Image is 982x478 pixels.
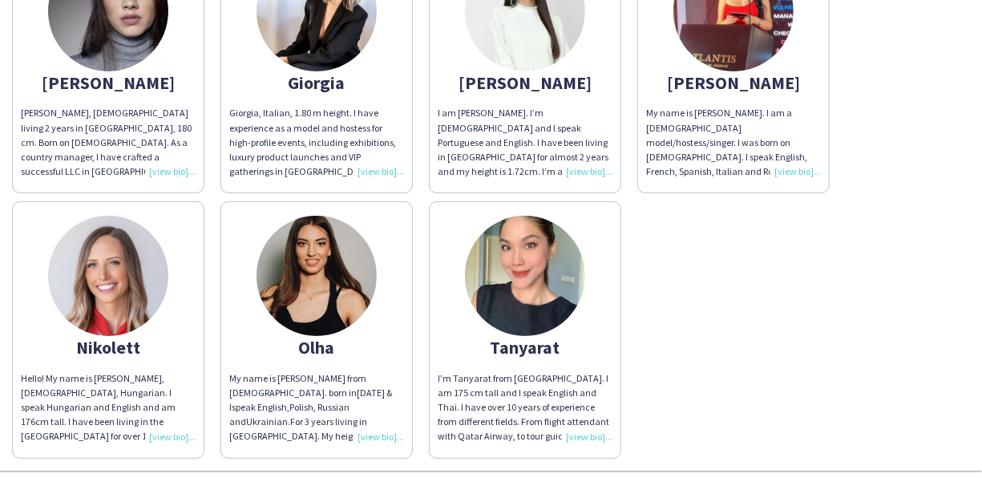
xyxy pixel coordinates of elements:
[465,216,585,336] img: thumb-63aaec41642cd.jpeg
[21,340,196,354] div: Nikolett
[438,106,612,179] div: I am [PERSON_NAME]. I’m [DEMOGRAPHIC_DATA] and I speak Portuguese and English. I have been living...
[21,371,196,444] div: Hello! My name is [PERSON_NAME], [DEMOGRAPHIC_DATA], Hungarian. I speak Hungarian and English and...
[246,415,290,427] span: Ukrainian.
[232,401,289,413] span: speak English,
[21,75,196,90] div: [PERSON_NAME]
[229,401,350,427] span: Russian and
[646,106,821,179] div: My name is [PERSON_NAME]. I am a [DEMOGRAPHIC_DATA] model/hostess/singer. I was born on [DEMOGRAP...
[438,340,612,354] div: Tanyarat
[289,401,316,413] span: Polish,
[229,106,404,179] div: Giorgia, Italian, 1.80 m height. I have experience as a model and hostess for high-profile events...
[257,216,377,336] img: thumb-62d470ed85d64.jpeg
[48,216,168,336] img: thumb-68a91a2c4c175.jpeg
[229,340,404,354] div: Olha
[229,75,404,90] div: Giorgia
[21,106,196,179] div: [PERSON_NAME], [DEMOGRAPHIC_DATA] living 2 years in [GEOGRAPHIC_DATA], 180 cm. Born on [DEMOGRAPH...
[229,372,366,399] span: My name is [PERSON_NAME] from [DEMOGRAPHIC_DATA]. born in
[646,75,821,90] div: [PERSON_NAME]
[438,75,612,90] div: [PERSON_NAME]
[438,371,612,444] div: I’m Tanyarat from [GEOGRAPHIC_DATA]. I am 175 cm tall and I speak English and Thai. I have over 1...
